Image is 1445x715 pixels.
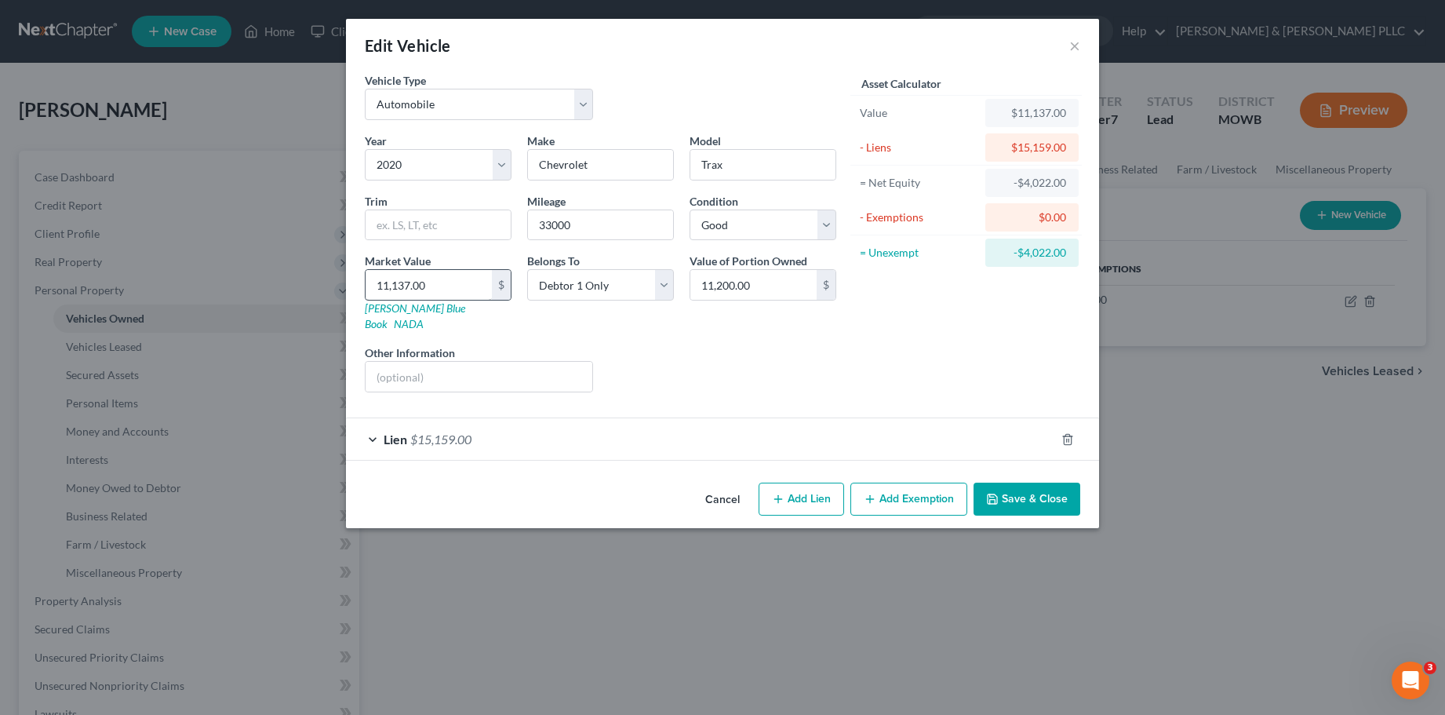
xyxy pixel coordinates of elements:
label: Condition [690,193,738,210]
label: Mileage [527,193,566,210]
div: $0.00 [998,210,1066,225]
label: Value of Portion Owned [690,253,807,269]
div: - Exemptions [860,210,978,225]
div: = Net Equity [860,175,978,191]
label: Year [365,133,387,149]
input: -- [528,210,673,240]
span: Make [527,134,555,148]
input: ex. Nissan [528,150,673,180]
div: $ [492,270,511,300]
div: $15,159.00 [998,140,1066,155]
input: 0.00 [366,270,492,300]
label: Trim [365,193,388,210]
input: ex. Altima [690,150,835,180]
a: [PERSON_NAME] Blue Book [365,301,465,330]
span: Belongs To [527,254,580,268]
button: Add Exemption [850,483,967,516]
span: $15,159.00 [410,432,471,447]
button: Save & Close [974,483,1080,516]
div: - Liens [860,140,978,155]
label: Model [690,133,721,149]
button: Add Lien [759,483,844,516]
label: Market Value [365,253,431,269]
div: Edit Vehicle [365,35,451,57]
label: Other Information [365,345,455,361]
div: -$4,022.00 [998,245,1066,261]
span: 3 [1424,662,1436,674]
input: 0.00 [690,270,817,300]
button: × [1069,36,1080,55]
a: NADA [394,317,424,330]
input: ex. LS, LT, etc [366,210,511,240]
label: Vehicle Type [365,72,426,89]
input: (optional) [366,362,592,392]
div: = Unexempt [860,245,978,261]
div: $ [817,270,835,300]
div: -$4,022.00 [998,175,1066,191]
button: Cancel [693,484,752,516]
div: Value [860,105,978,121]
div: $11,137.00 [998,105,1066,121]
span: Lien [384,432,407,447]
iframe: Intercom live chat [1392,662,1429,699]
label: Asset Calculator [861,75,941,92]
